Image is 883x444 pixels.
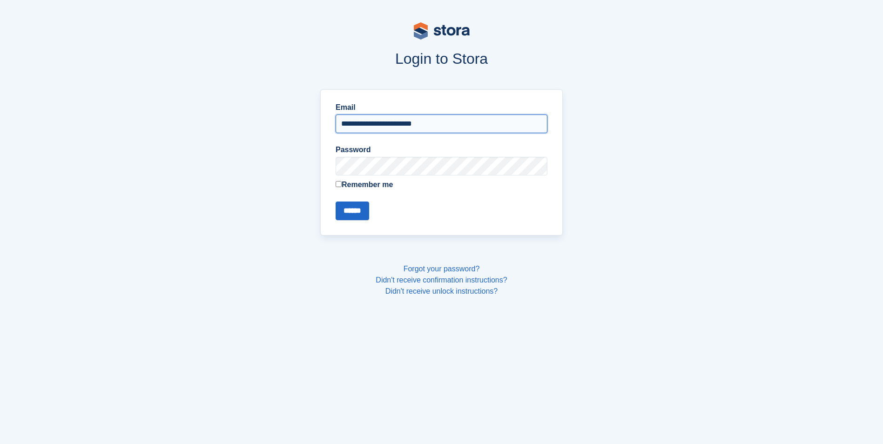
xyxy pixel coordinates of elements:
img: stora-logo-53a41332b3708ae10de48c4981b4e9114cc0af31d8433b30ea865607fb682f29.svg [414,22,470,40]
label: Password [336,144,547,155]
label: Remember me [336,179,547,190]
input: Remember me [336,181,342,187]
a: Didn't receive unlock instructions? [385,287,498,295]
a: Forgot your password? [404,265,480,273]
label: Email [336,102,547,113]
h1: Login to Stora [143,50,741,67]
a: Didn't receive confirmation instructions? [376,276,507,284]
